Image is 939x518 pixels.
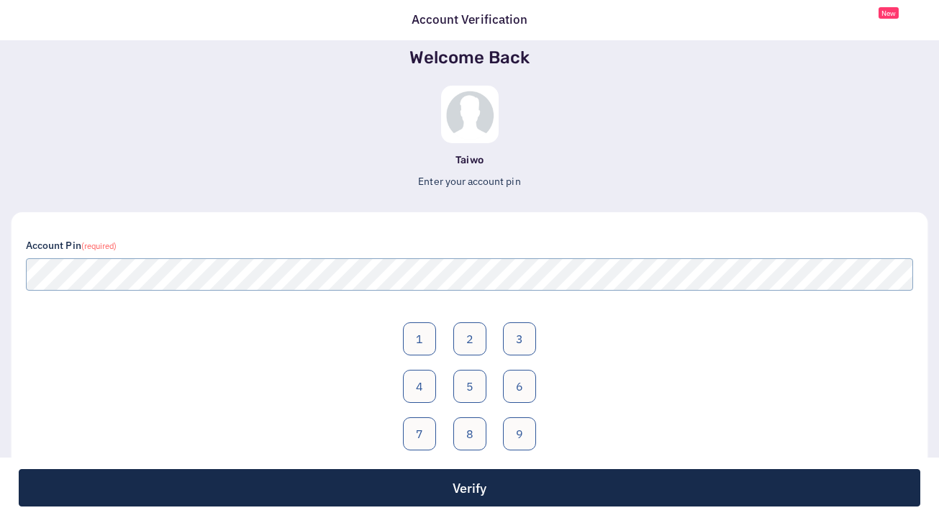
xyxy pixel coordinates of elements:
[453,370,486,403] button: 5
[403,417,436,450] button: 7
[503,370,536,403] button: 6
[26,238,117,253] label: Account Pin
[879,7,899,19] span: New
[12,47,927,68] h3: Welcome Back
[12,155,927,167] h6: Taiwo
[418,175,520,188] span: Enter your account pin
[403,370,436,403] button: 4
[19,469,920,506] button: Verify
[404,11,535,29] div: Account Verification
[503,417,536,450] button: 9
[453,322,486,355] button: 2
[81,241,117,251] small: (required)
[453,417,486,450] button: 8
[403,322,436,355] button: 1
[503,322,536,355] button: 3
